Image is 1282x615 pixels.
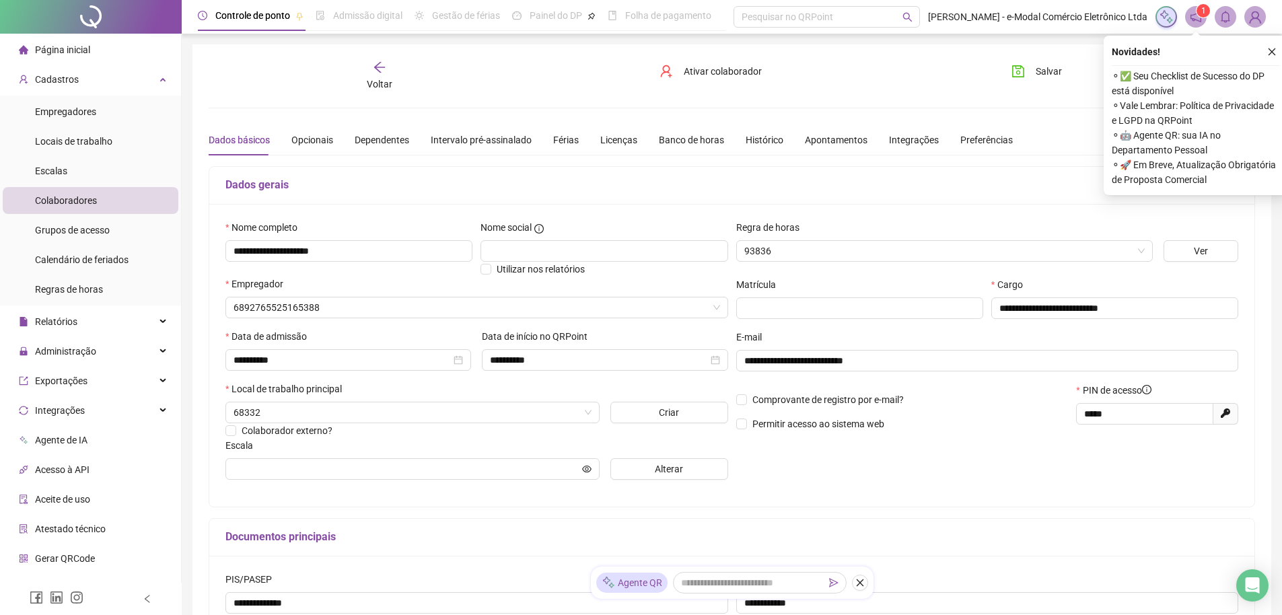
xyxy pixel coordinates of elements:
span: facebook [30,591,43,604]
label: Escala [225,438,262,453]
span: Nome social [480,220,532,235]
label: Data de início no QRPoint [482,329,596,344]
label: Cargo [991,277,1032,292]
div: Histórico [746,133,783,147]
span: close [855,578,865,587]
span: dashboard [512,11,522,20]
button: Salvar [1001,61,1072,82]
span: Gestão de férias [432,10,500,21]
label: Data de admissão [225,329,316,344]
label: Nome completo [225,220,306,235]
span: Integrações [35,405,85,416]
span: Regras de horas [35,284,103,295]
span: lock [19,347,28,356]
span: Admissão digital [333,10,402,21]
div: Apontamentos [805,133,867,147]
span: Escalas [35,166,67,176]
span: pushpin [587,12,596,20]
span: PIN de acesso [1083,383,1151,398]
span: Alterar [655,462,683,476]
span: sun [415,11,424,20]
span: Administração [35,346,96,357]
div: Dados básicos [209,133,270,147]
span: 1 [1201,6,1206,15]
span: notification [1190,11,1202,23]
div: Dependentes [355,133,409,147]
span: export [19,376,28,386]
img: 93575 [1245,7,1265,27]
span: qrcode [19,554,28,563]
span: save [1011,65,1025,78]
span: file [19,317,28,326]
div: Agente QR [596,573,668,593]
span: linkedin [50,591,63,604]
span: left [143,594,152,604]
button: Ativar colaborador [649,61,772,82]
span: bell [1219,11,1232,23]
span: Acesso à API [35,464,90,475]
span: 68332 [234,402,592,423]
span: clock-circle [198,11,207,20]
span: Exportações [35,375,87,386]
span: sync [19,406,28,415]
span: info-circle [534,224,544,233]
span: Folha de pagamento [625,10,711,21]
span: user-add [19,75,28,84]
div: Opcionais [291,133,333,147]
span: instagram [70,591,83,604]
span: Aceite de uso [35,494,90,505]
span: Painel do DP [530,10,582,21]
span: solution [19,524,28,534]
span: Permitir acesso ao sistema web [752,419,884,429]
label: E-mail [736,330,771,345]
span: Grupos de acesso [35,225,110,236]
span: api [19,465,28,474]
div: Banco de horas [659,133,724,147]
span: info-circle [1142,385,1151,394]
span: user-add [660,65,673,78]
span: Ver [1194,244,1208,258]
span: audit [19,495,28,504]
span: Agente de IA [35,435,87,445]
div: Open Intercom Messenger [1236,569,1269,602]
span: Atestado técnico [35,523,106,534]
span: ⚬ ✅ Seu Checklist de Sucesso do DP está disponível [1112,69,1280,98]
span: pushpin [295,12,304,20]
div: Intervalo pré-assinalado [431,133,532,147]
span: Relatórios [35,316,77,327]
span: file-done [316,11,325,20]
span: eye [582,464,592,474]
span: 93836 [744,241,1145,261]
span: send [829,578,839,587]
label: Empregador [225,277,292,291]
img: sparkle-icon.fc2bf0ac1784a2077858766a79e2daf3.svg [1159,9,1174,24]
span: Ativar colaborador [684,64,762,79]
span: Página inicial [35,44,90,55]
span: ⚬ 🚀 Em Breve, Atualização Obrigatória de Proposta Comercial [1112,157,1280,187]
span: Calendário de feriados [35,254,129,265]
span: home [19,45,28,55]
span: Cadastros [35,74,79,85]
span: Voltar [367,79,392,89]
h5: Dados gerais [225,177,1238,193]
span: Novidades ! [1112,44,1160,59]
div: Preferências [960,133,1013,147]
button: Alterar [610,458,728,480]
span: ⚬ Vale Lembrar: Política de Privacidade e LGPD na QRPoint [1112,98,1280,128]
span: Controle de ponto [215,10,290,21]
span: Salvar [1036,64,1062,79]
span: close [1267,47,1277,57]
span: search [902,12,913,22]
button: Criar [610,402,728,423]
span: Gerar QRCode [35,553,95,564]
span: Criar [659,405,679,420]
div: Integrações [889,133,939,147]
div: Licenças [600,133,637,147]
span: Utilizar nos relatórios [497,264,585,275]
label: Regra de horas [736,220,808,235]
label: Matrícula [736,277,785,292]
img: sparkle-icon.fc2bf0ac1784a2077858766a79e2daf3.svg [602,576,615,590]
h5: Documentos principais [225,529,1238,545]
span: Colaborador externo? [242,425,332,436]
sup: 1 [1197,4,1210,17]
